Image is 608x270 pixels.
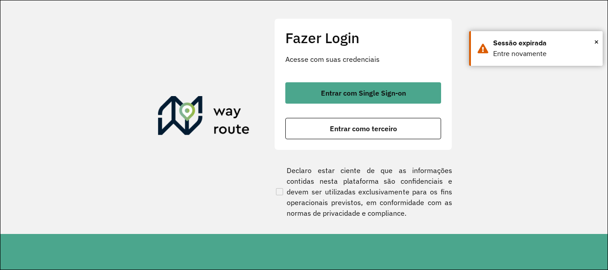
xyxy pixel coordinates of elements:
span: Entrar com Single Sign-on [321,89,406,97]
span: × [594,35,599,48]
span: Entrar como terceiro [330,125,397,132]
button: Close [594,35,599,48]
h2: Fazer Login [285,29,441,46]
label: Declaro estar ciente de que as informações contidas nesta plataforma são confidenciais e devem se... [274,165,452,218]
button: button [285,82,441,104]
img: Roteirizador AmbevTech [158,96,250,139]
button: button [285,118,441,139]
p: Acesse com suas credenciais [285,54,441,64]
div: Sessão expirada [493,38,596,48]
div: Entre novamente [493,48,596,59]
